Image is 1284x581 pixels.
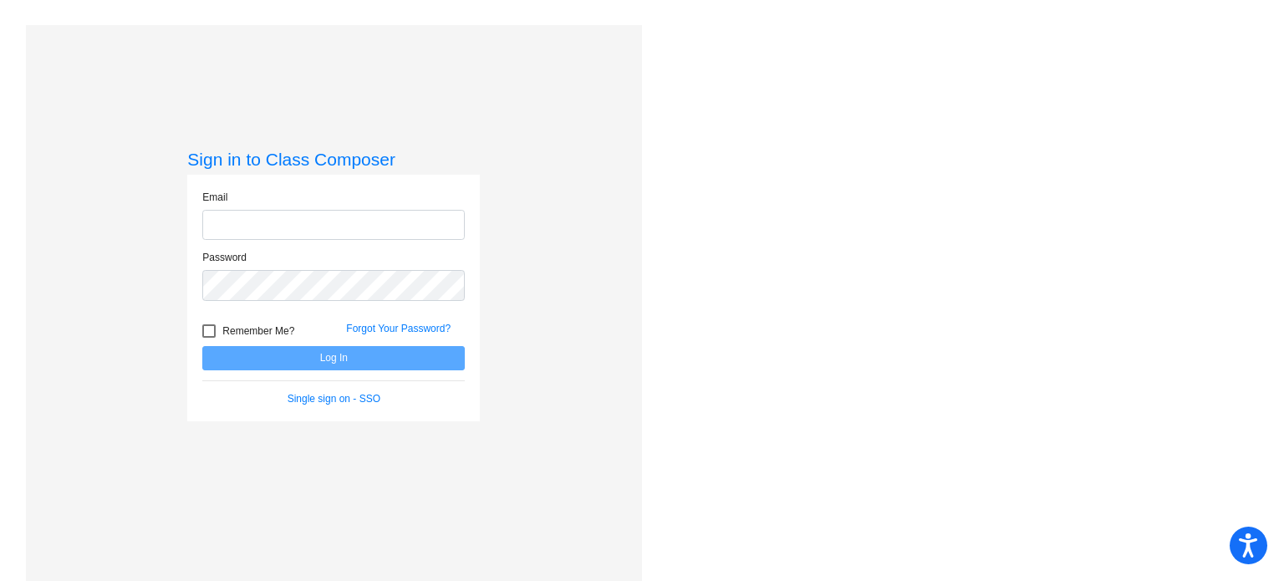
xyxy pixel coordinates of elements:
[187,149,480,170] h3: Sign in to Class Composer
[346,323,451,334] a: Forgot Your Password?
[202,190,227,205] label: Email
[202,346,465,370] button: Log In
[202,250,247,265] label: Password
[222,321,294,341] span: Remember Me?
[288,393,380,405] a: Single sign on - SSO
